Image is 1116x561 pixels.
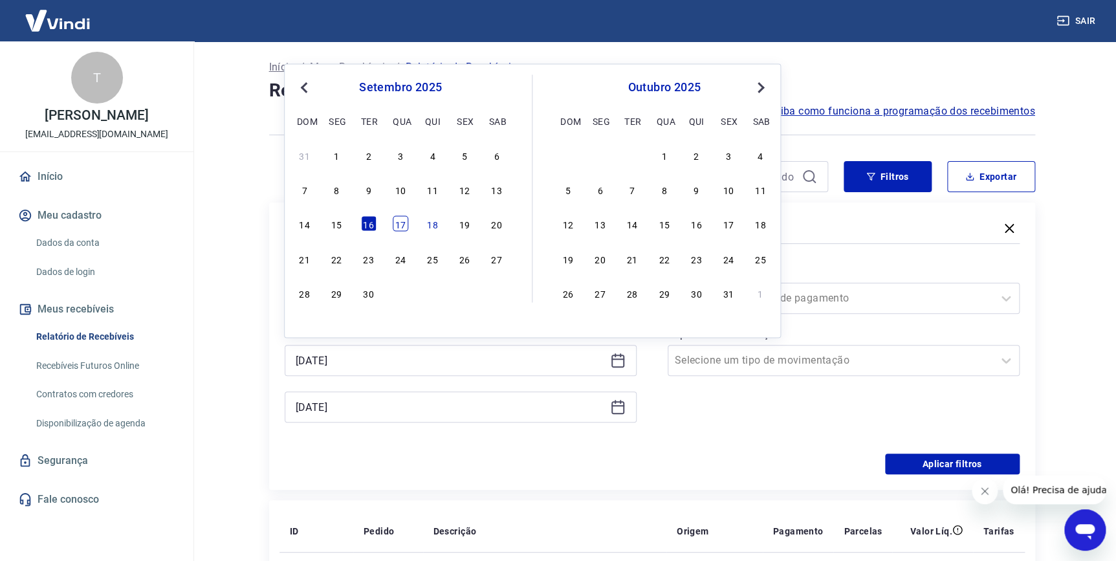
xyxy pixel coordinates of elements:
[361,147,377,162] div: Choose terça-feira, 2 de setembro de 2025
[361,113,377,128] div: ter
[457,250,472,266] div: Choose sexta-feira, 26 de setembro de 2025
[295,80,506,95] div: setembro 2025
[624,250,640,266] div: Choose terça-feira, 21 de outubro de 2025
[425,216,441,232] div: Choose quinta-feira, 18 de setembro de 2025
[425,285,441,301] div: Choose quinta-feira, 2 de outubro de 2025
[593,285,608,301] div: Choose segunda-feira, 27 de outubro de 2025
[688,250,704,266] div: Choose quinta-feira, 23 de outubro de 2025
[721,147,736,162] div: Choose sexta-feira, 3 de outubro de 2025
[752,285,768,301] div: Choose sábado, 1 de novembro de 2025
[972,478,998,504] iframe: Fechar mensagem
[721,113,736,128] div: sex
[8,9,109,19] span: Olá! Precisa de ajuda?
[425,250,441,266] div: Choose quinta-feira, 25 de setembro de 2025
[670,327,1017,342] label: Tipo de Movimentação
[657,285,672,301] div: Choose quarta-feira, 29 de outubro de 2025
[425,147,441,162] div: Choose quinta-feira, 4 de setembro de 2025
[297,250,312,266] div: Choose domingo, 21 de setembro de 2025
[593,113,608,128] div: seg
[721,182,736,197] div: Choose sexta-feira, 10 de outubro de 2025
[329,216,344,232] div: Choose segunda-feira, 15 de setembro de 2025
[406,60,517,75] p: Relatório de Recebíveis
[393,285,408,301] div: Choose quarta-feira, 1 de outubro de 2025
[31,410,178,437] a: Disponibilização de agenda
[657,147,672,162] div: Choose quarta-feira, 1 de outubro de 2025
[269,60,295,75] a: Início
[329,147,344,162] div: Choose segunda-feira, 1 de setembro de 2025
[885,454,1020,474] button: Aplicar filtros
[593,250,608,266] div: Choose segunda-feira, 20 de outubro de 2025
[721,285,736,301] div: Choose sexta-feira, 31 de outubro de 2025
[361,250,377,266] div: Choose terça-feira, 23 de setembro de 2025
[295,146,506,302] div: month 2025-09
[558,80,770,95] div: outubro 2025
[31,259,178,285] a: Dados de login
[752,182,768,197] div: Choose sábado, 11 de outubro de 2025
[393,216,408,232] div: Choose quarta-feira, 17 de setembro de 2025
[624,182,640,197] div: Choose terça-feira, 7 de outubro de 2025
[1064,509,1106,551] iframe: Botão para abrir a janela de mensagens
[624,285,640,301] div: Choose terça-feira, 28 de outubro de 2025
[489,147,505,162] div: Choose sábado, 6 de setembro de 2025
[657,113,672,128] div: qua
[489,250,505,266] div: Choose sábado, 27 de setembro de 2025
[752,250,768,266] div: Choose sábado, 25 de outubro de 2025
[297,216,312,232] div: Choose domingo, 14 de setembro de 2025
[31,324,178,350] a: Relatório de Recebíveis
[560,250,576,266] div: Choose domingo, 19 de outubro de 2025
[489,182,505,197] div: Choose sábado, 13 de setembro de 2025
[310,60,390,75] a: Meus Recebíveis
[560,113,576,128] div: dom
[395,60,400,75] p: /
[31,381,178,408] a: Contratos com credores
[753,80,769,95] button: Next Month
[393,182,408,197] div: Choose quarta-feira, 10 de setembro de 2025
[457,216,472,232] div: Choose sexta-feira, 19 de setembro de 2025
[361,216,377,232] div: Choose terça-feira, 16 de setembro de 2025
[296,80,312,95] button: Previous Month
[773,525,824,538] p: Pagamento
[425,113,441,128] div: qui
[593,216,608,232] div: Choose segunda-feira, 13 de outubro de 2025
[489,113,505,128] div: sab
[558,146,770,302] div: month 2025-10
[560,216,576,232] div: Choose domingo, 12 de outubro de 2025
[297,113,312,128] div: dom
[329,113,344,128] div: seg
[329,250,344,266] div: Choose segunda-feira, 22 de setembro de 2025
[947,161,1035,192] button: Exportar
[16,485,178,514] a: Fale conosco
[16,201,178,230] button: Meu cadastro
[16,1,100,40] img: Vindi
[16,446,178,475] a: Segurança
[31,230,178,256] a: Dados da conta
[688,147,704,162] div: Choose quinta-feira, 2 de outubro de 2025
[489,285,505,301] div: Choose sábado, 4 de outubro de 2025
[290,525,299,538] p: ID
[433,525,477,538] p: Descrição
[329,182,344,197] div: Choose segunda-feira, 8 de setembro de 2025
[593,147,608,162] div: Choose segunda-feira, 29 de setembro de 2025
[297,285,312,301] div: Choose domingo, 28 de setembro de 2025
[657,250,672,266] div: Choose quarta-feira, 22 de outubro de 2025
[752,216,768,232] div: Choose sábado, 18 de outubro de 2025
[31,353,178,379] a: Recebíveis Futuros Online
[393,113,408,128] div: qua
[752,147,768,162] div: Choose sábado, 4 de outubro de 2025
[844,161,932,192] button: Filtros
[16,162,178,191] a: Início
[910,525,952,538] p: Valor Líq.
[297,182,312,197] div: Choose domingo, 7 de setembro de 2025
[657,182,672,197] div: Choose quarta-feira, 8 de outubro de 2025
[45,109,148,122] p: [PERSON_NAME]
[688,216,704,232] div: Choose quinta-feira, 16 de outubro de 2025
[560,147,576,162] div: Choose domingo, 28 de setembro de 2025
[624,216,640,232] div: Choose terça-feira, 14 de outubro de 2025
[393,250,408,266] div: Choose quarta-feira, 24 de setembro de 2025
[768,104,1035,119] span: Saiba como funciona a programação dos recebimentos
[71,52,123,104] div: T
[329,285,344,301] div: Choose segunda-feira, 29 de setembro de 2025
[457,285,472,301] div: Choose sexta-feira, 3 de outubro de 2025
[1003,476,1106,504] iframe: Mensagem da empresa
